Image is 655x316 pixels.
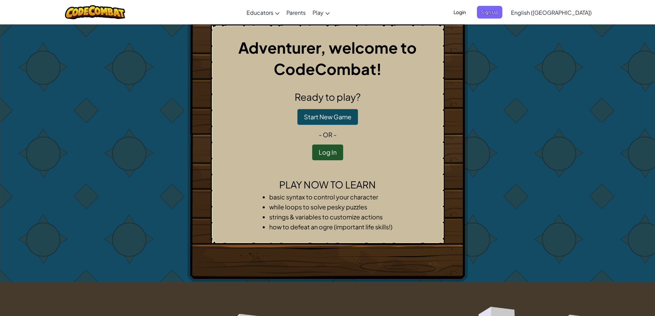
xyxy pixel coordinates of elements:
[477,6,502,19] button: Sign Up
[269,192,400,202] li: basic syntax to control your character
[217,90,439,104] h2: Ready to play?
[332,131,337,139] span: -
[297,109,358,125] button: Start New Game
[217,37,439,79] h1: Adventurer, welcome to CodeCombat!
[217,177,439,192] h2: Play now to learn
[309,3,333,22] a: Play
[243,3,283,22] a: Educators
[65,5,125,19] img: CodeCombat logo
[283,3,309,22] a: Parents
[507,3,595,22] a: English ([GEOGRAPHIC_DATA])
[449,6,470,19] button: Login
[269,212,400,222] li: strings & variables to customize actions
[511,9,592,16] span: English ([GEOGRAPHIC_DATA])
[269,202,400,212] li: while loops to solve pesky puzzles
[319,131,323,139] span: -
[312,144,343,160] button: Log In
[323,131,332,139] span: or
[247,9,273,16] span: Educators
[269,222,400,232] li: how to defeat an ogre (important life skills!)
[313,9,324,16] span: Play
